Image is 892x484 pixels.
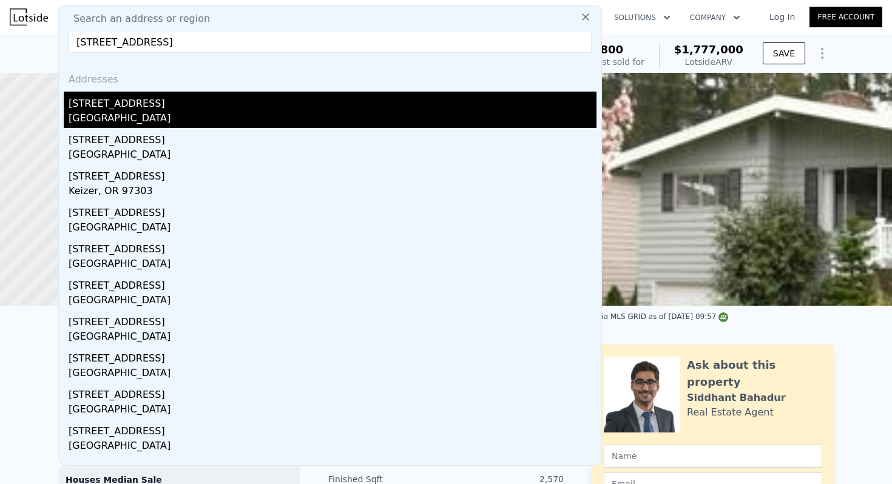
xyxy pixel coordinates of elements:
[10,8,48,25] img: Lotside
[687,405,774,420] div: Real Estate Agent
[687,357,822,391] div: Ask about this property
[718,312,728,322] img: NWMLS Logo
[69,383,596,402] div: [STREET_ADDRESS]
[69,92,596,111] div: [STREET_ADDRESS]
[69,257,596,274] div: [GEOGRAPHIC_DATA]
[69,419,596,439] div: [STREET_ADDRESS]
[763,42,805,64] button: SAVE
[69,128,596,147] div: [STREET_ADDRESS]
[69,111,596,128] div: [GEOGRAPHIC_DATA]
[755,11,809,23] a: Log In
[58,349,300,361] div: LISTING & SALE HISTORY
[64,12,210,26] span: Search an address or region
[69,184,596,201] div: Keizer, OR 97303
[674,56,743,68] div: Lotside ARV
[69,439,596,455] div: [GEOGRAPHIC_DATA]
[69,329,596,346] div: [GEOGRAPHIC_DATA]
[604,7,680,29] button: Solutions
[545,56,644,68] div: Off Market, last sold for
[69,31,592,53] input: Enter an address, city, region, neighborhood or zip code
[674,43,743,56] span: $1,777,000
[69,220,596,237] div: [GEOGRAPHIC_DATA]
[680,7,750,29] button: Company
[64,62,596,92] div: Addresses
[810,41,834,66] button: Show Options
[69,402,596,419] div: [GEOGRAPHIC_DATA]
[58,44,283,61] div: [STREET_ADDRESS] , Bellevue , WA 98008
[604,445,822,468] input: Name
[809,7,882,27] a: Free Account
[69,164,596,184] div: [STREET_ADDRESS]
[687,391,786,405] div: Siddhant Bahadur
[69,237,596,257] div: [STREET_ADDRESS]
[69,346,596,366] div: [STREET_ADDRESS]
[69,274,596,293] div: [STREET_ADDRESS]
[69,366,596,383] div: [GEOGRAPHIC_DATA]
[69,293,596,310] div: [GEOGRAPHIC_DATA]
[69,147,596,164] div: [GEOGRAPHIC_DATA]
[69,201,596,220] div: [STREET_ADDRESS]
[69,310,596,329] div: [STREET_ADDRESS]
